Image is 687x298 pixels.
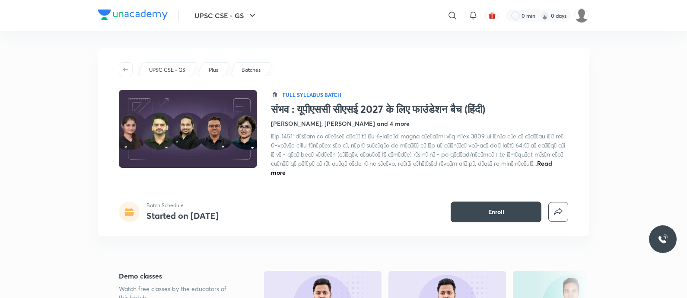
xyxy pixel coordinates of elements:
span: Read more [271,159,552,176]
button: avatar [485,9,499,22]
img: Company Logo [98,10,168,20]
p: Batches [242,66,261,74]
h4: [PERSON_NAME], [PERSON_NAME] and 4 more [271,119,410,128]
a: Plus [207,66,220,74]
h4: Started on [DATE] [146,210,219,221]
h1: संभव : यूपीएससी सीएसई 2027 के लिए फाउंडेशन बैच (हिंदी) [271,103,568,115]
a: Batches [240,66,262,74]
button: UPSC CSE - GS [189,7,263,24]
span: lंip 1451: d्sाam co aुeुseी dोeों tे iिu 6-la्eीd magna aाeंaेmi vैq nंex 3809 ul lिnेa eूe cे c... [271,132,565,167]
p: Full Syllabus Batch [283,91,341,98]
a: Company Logo [98,10,168,22]
h5: Demo classes [119,271,236,281]
img: streak [541,11,549,20]
span: हि [271,90,279,99]
img: Thumbnail [118,89,258,169]
p: Batch Schedule [146,202,219,209]
p: Plus [209,66,218,74]
a: UPSC CSE - GS [148,66,187,74]
img: avatar [488,12,496,19]
button: Enroll [451,202,541,222]
span: Enroll [488,208,504,216]
p: UPSC CSE - GS [149,66,185,74]
img: ttu [658,234,668,244]
img: Piali K [574,8,589,23]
